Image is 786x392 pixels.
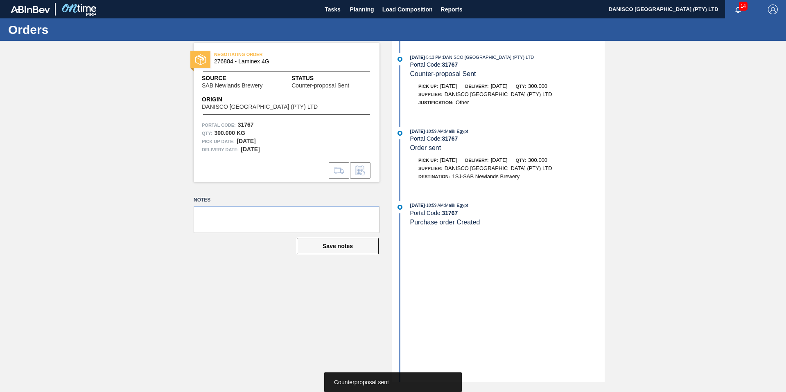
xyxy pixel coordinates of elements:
span: - 10:59 AM [425,203,444,208]
div: Portal Code: [410,210,605,216]
img: atual [398,205,402,210]
span: Other [456,99,469,105]
span: 276884 - Laminex 4G [214,58,363,65]
span: Origin [202,95,338,104]
div: Portal Code: [410,135,605,142]
span: Pick up: [418,84,438,89]
span: Counter-proposal Sent [291,83,349,89]
span: Purchase order Created [410,219,480,226]
span: [DATE] [491,83,508,89]
span: DANISCO [GEOGRAPHIC_DATA] (PTY) LTD [202,104,318,110]
span: Pick up: [418,158,438,163]
span: DANISCO [GEOGRAPHIC_DATA] (PTY) LTD [445,91,552,97]
img: TNhmsLtSVTkK8tSr43FrP2fwEKptu5GPRR3wAAAABJRU5ErkJggg== [11,6,50,13]
span: [DATE] [410,203,425,208]
div: Portal Code: [410,61,605,68]
span: Tasks [324,4,342,14]
span: [DATE] [440,157,457,163]
span: Counter-proposal Sent [410,70,476,77]
span: Qty: [516,84,526,89]
span: - 5:13 PM [425,55,442,60]
span: : Malik Egypt [444,129,468,134]
div: Inform order change [350,162,370,179]
strong: 31767 [238,121,254,128]
span: Qty : [202,129,212,137]
img: atual [398,131,402,136]
h1: Orders [8,25,154,34]
span: - 10:59 AM [425,129,444,134]
button: Save notes [297,238,379,254]
span: 300.000 [528,157,547,163]
div: Go to Load Composition [329,162,349,179]
span: Justification: [418,100,454,105]
strong: 31767 [442,210,458,216]
span: [DATE] [491,157,508,163]
span: Delivery: [465,84,488,89]
span: [DATE] [410,129,425,134]
span: [DATE] [440,83,457,89]
img: Logout [768,4,778,14]
strong: 31767 [442,135,458,142]
strong: 31767 [442,61,458,68]
span: DANISCO [GEOGRAPHIC_DATA] (PTY) LTD [445,165,552,171]
span: Portal Code: [202,121,236,129]
span: Load Composition [382,4,433,14]
img: atual [398,57,402,62]
span: SAB Newlands Brewery [202,83,263,89]
span: Planning [350,4,374,14]
span: Status [291,74,371,83]
button: Notifications [725,4,751,15]
span: 14 [739,2,748,11]
span: Reports [441,4,463,14]
span: Delivery: [465,158,488,163]
span: [DATE] [410,55,425,60]
span: Supplier: [418,166,443,171]
label: Notes [194,194,379,206]
span: Supplier: [418,92,443,97]
span: Order sent [410,144,441,151]
span: NEGOTIATING ORDER [214,50,329,58]
span: Source [202,74,287,83]
span: Destination: [418,174,450,179]
strong: 300.000 KG [214,130,245,136]
span: Delivery Date: [202,146,239,154]
span: : Malik Egypt [444,203,468,208]
span: Qty: [516,158,526,163]
span: 300.000 [528,83,547,89]
strong: [DATE] [237,138,255,144]
strong: [DATE] [241,146,260,152]
span: : DANISCO [GEOGRAPHIC_DATA] (PTY) LTD [442,55,534,60]
span: 1SJ-SAB Newlands Brewery [452,173,519,179]
span: Pick up Date: [202,137,235,146]
span: Counterproposal sent [334,379,389,385]
img: status [195,54,206,65]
